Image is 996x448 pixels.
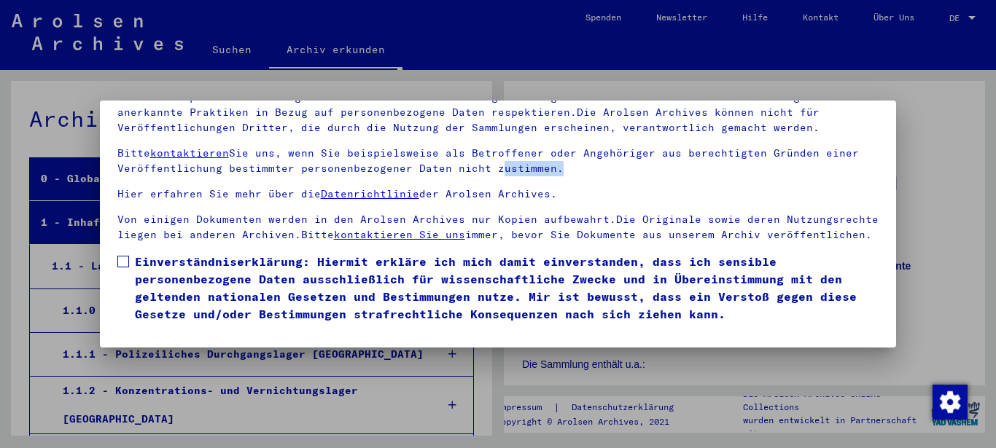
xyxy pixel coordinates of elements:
[321,187,419,200] a: Datenrichtlinie
[150,146,229,160] a: kontaktieren
[334,228,465,241] a: kontaktieren Sie uns
[117,146,879,176] p: Bitte Sie uns, wenn Sie beispielsweise als Betroffener oder Angehöriger aus berechtigten Gründen ...
[117,212,879,243] p: Von einigen Dokumenten werden in den Arolsen Archives nur Kopien aufbewahrt.Die Originale sowie d...
[933,385,968,420] img: Zustimmung ändern
[117,186,879,202] p: Hier erfahren Sie mehr über die der Arolsen Archives.
[135,253,879,323] span: Einverständniserklärung: Hiermit erkläre ich mich damit einverstanden, dass ich sensible personen...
